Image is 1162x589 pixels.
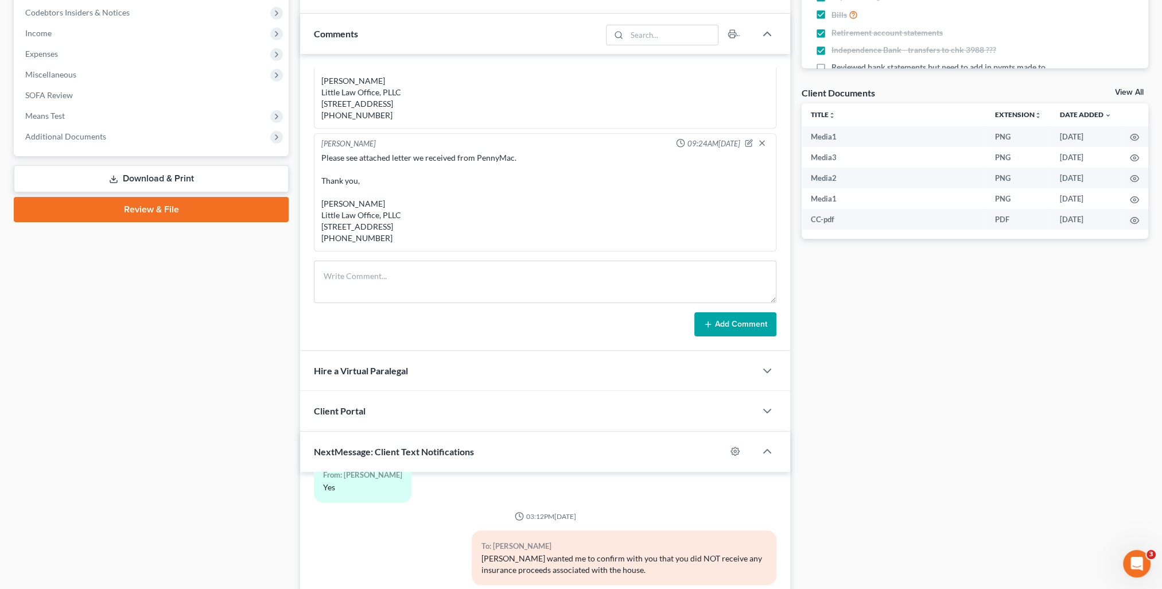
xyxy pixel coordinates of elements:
div: [PERSON_NAME] wanted me to confirm with you that you did NOT receive any insurance proceeds assoc... [481,553,767,576]
div: To: [PERSON_NAME] [481,540,767,553]
i: unfold_more [1035,112,1041,119]
span: NextMessage: Client Text Notifications [314,446,474,457]
span: Independence Bank - transfers to chk 3988 ??? [831,44,996,56]
div: Please see attached letter we received from PennyMac. Thank you, [PERSON_NAME] Little Law Office,... [321,152,769,244]
td: [DATE] [1051,209,1121,230]
td: PNG [986,147,1051,168]
td: [DATE] [1051,147,1121,168]
span: 09:24AM[DATE] [687,138,740,149]
td: [DATE] [1051,126,1121,147]
td: PNG [986,126,1051,147]
span: Additional Documents [25,131,106,141]
input: Search... [627,25,718,45]
span: Comments [314,28,358,39]
span: Retirement account statements [831,27,943,38]
span: Bills [831,9,847,21]
div: From: [PERSON_NAME] [323,468,402,482]
span: Expenses [25,49,58,59]
a: Review & File [14,197,289,222]
td: Media2 [802,168,986,188]
span: Client Portal [314,405,366,416]
i: unfold_more [829,112,835,119]
td: Media3 [802,147,986,168]
iframe: Intercom live chat [1123,550,1151,578]
div: Yes [323,482,402,493]
span: 3 [1147,550,1156,559]
span: Income [25,28,52,38]
td: Media1 [802,126,986,147]
a: View All [1115,88,1144,96]
a: SOFA Review [16,85,289,106]
td: PDF [986,209,1051,230]
div: 03:12PM[DATE] [314,511,776,521]
span: Means Test [25,111,65,121]
a: Download & Print [14,165,289,192]
a: Date Added expand_more [1060,110,1112,119]
span: Miscellaneous [25,69,76,79]
td: Media1 [802,188,986,209]
span: Reviewed bank statements but need to add in pymts made to creditors in last 90 days [831,61,1052,84]
td: CC-pdf [802,209,986,230]
td: PNG [986,188,1051,209]
span: Codebtors Insiders & Notices [25,7,130,17]
td: [DATE] [1051,168,1121,188]
div: [PERSON_NAME] [321,138,376,150]
span: SOFA Review [25,90,73,100]
div: Client Documents [802,87,875,99]
button: Add Comment [694,312,776,336]
div: Please see attached instructions for you to complete your 2nd credit counseling course. Please co... [321,18,769,121]
a: Titleunfold_more [811,110,835,119]
i: expand_more [1105,112,1112,119]
td: [DATE] [1051,188,1121,209]
td: PNG [986,168,1051,188]
a: Extensionunfold_more [995,110,1041,119]
span: Hire a Virtual Paralegal [314,365,408,376]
